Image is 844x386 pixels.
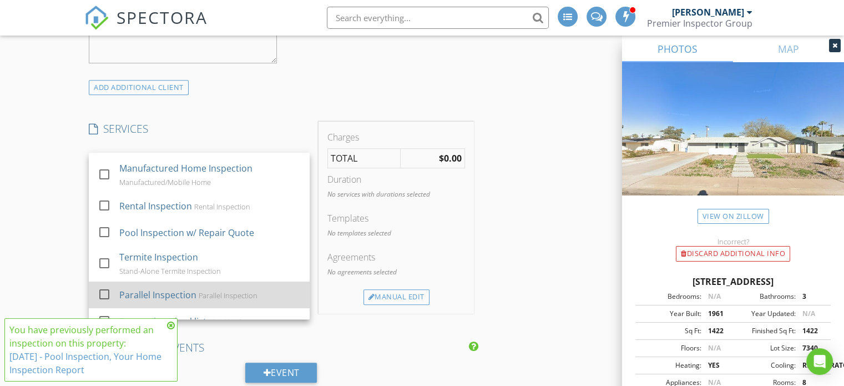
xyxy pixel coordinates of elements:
div: Cooling: [733,360,796,370]
strong: $0.00 [439,152,462,164]
p: No services with durations selected [327,189,465,199]
a: MAP [733,36,844,62]
img: streetview [622,62,844,222]
div: Premier Inspector Group [647,18,752,29]
div: Templates [327,212,465,225]
div: Manual Edit [363,289,429,305]
a: [DATE] - Pool Inspection, Your Home Inspection Report [9,350,161,376]
div: Discard Additional info [676,246,790,262]
div: Event [245,363,317,383]
input: Search everything... [327,7,549,29]
div: Parallel Inspection [199,291,257,300]
div: Open Intercom Messenger [806,348,833,375]
span: N/A [802,309,815,318]
div: 3 [796,292,827,302]
div: Pool Inspection w/ Repair Quote [119,226,254,239]
div: Termite Inspection [119,250,198,264]
div: 1422 [701,326,733,336]
h4: SERVICES [89,122,310,136]
div: 1961 [701,309,733,319]
a: View on Zillow [698,209,769,224]
div: YES [701,360,733,370]
div: Finished Sq Ft: [733,326,796,336]
span: SPECTORA [117,6,208,29]
div: ADD ADDITIONAL client [89,80,189,95]
h4: INSPECTION EVENTS [89,340,474,355]
p: No templates selected [327,228,465,238]
div: [PERSON_NAME] [672,7,744,18]
div: Incorrect? [622,237,844,246]
img: The Best Home Inspection Software - Spectora [84,6,109,30]
a: SPECTORA [84,15,208,38]
div: Bathrooms: [733,292,796,302]
div: Year Built: [639,309,701,319]
a: PHOTOS [622,36,733,62]
div: Rental Inspection [119,199,192,213]
div: REFRIGERATOR [796,360,827,370]
div: Checklist for repair items [209,318,288,327]
div: 7340 [796,343,827,353]
div: [STREET_ADDRESS] [635,275,831,288]
div: Manufactured Home Inspection [119,162,252,175]
div: Bedrooms: [639,292,701,302]
div: Parallel Inspection [119,288,196,302]
div: Lot Size: [733,343,796,353]
div: You have previously performed an inspection on this property: [9,323,164,377]
p: No agreements selected [327,267,465,277]
div: Stand-Alone Termite Inspection [119,267,221,275]
div: Heating: [639,360,701,370]
span: N/A [708,292,721,301]
td: TOTAL [328,149,401,168]
div: Agreements [327,250,465,264]
div: Rental Inspection [194,202,250,211]
div: Charges [327,131,465,144]
div: Manufactured/Mobile Home [119,178,211,187]
div: Duration [327,173,465,186]
div: Sq Ft: [639,326,701,336]
div: 1422 [796,326,827,336]
span: N/A [708,343,721,353]
div: Floors: [639,343,701,353]
div: Renovation Checklist [119,315,206,328]
div: Year Updated: [733,309,796,319]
